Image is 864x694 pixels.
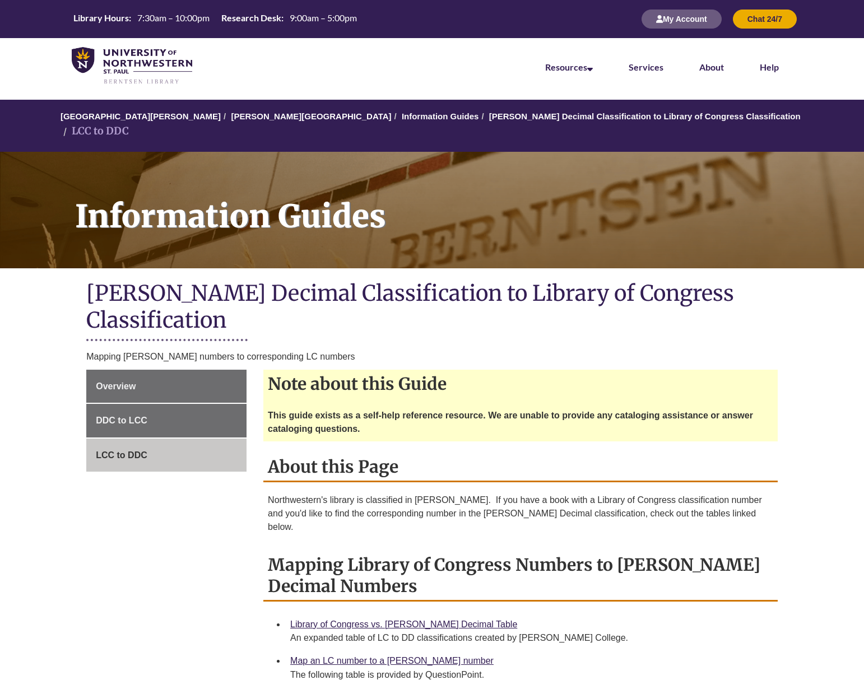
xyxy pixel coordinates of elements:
table: Hours Today [69,12,361,26]
th: Library Hours: [69,12,133,24]
h2: Note about this Guide [263,370,778,398]
a: Hours Today [69,12,361,27]
div: An expanded table of LC to DD classifications created by [PERSON_NAME] College. [290,631,769,645]
p: Northwestern's library is classified in [PERSON_NAME]. If you have a book with a Library of Congr... [268,493,773,534]
span: Mapping [PERSON_NAME] numbers to corresponding LC numbers [86,352,355,361]
a: Map an LC number to a [PERSON_NAME] number [290,656,494,665]
div: The following table is provided by QuestionPoint. [290,668,769,682]
a: About [699,62,724,72]
a: Chat 24/7 [733,14,797,24]
strong: This guide exists as a self-help reference resource. We are unable to provide any cataloging assi... [268,411,753,434]
li: LCC to DDC [61,123,129,139]
span: Overview [96,381,136,391]
button: My Account [642,10,722,29]
a: [GEOGRAPHIC_DATA][PERSON_NAME] [61,111,221,121]
a: LCC to DDC [86,439,247,472]
span: 9:00am – 5:00pm [290,12,357,23]
button: Chat 24/7 [733,10,797,29]
a: Library of Congress vs. [PERSON_NAME] Decimal Table [290,620,517,629]
span: DDC to LCC [96,416,147,425]
span: LCC to DDC [96,450,147,460]
th: Research Desk: [217,12,285,24]
span: 7:30am – 10:00pm [137,12,210,23]
div: Guide Page Menu [86,370,247,472]
a: Services [629,62,663,72]
h2: Mapping Library of Congress Numbers to [PERSON_NAME] Decimal Numbers [263,551,778,602]
a: Resources [545,62,593,72]
h1: Information Guides [63,152,864,254]
a: Information Guides [402,111,479,121]
a: DDC to LCC [86,404,247,437]
a: Overview [86,370,247,403]
a: My Account [642,14,722,24]
a: [PERSON_NAME][GEOGRAPHIC_DATA] [231,111,391,121]
h2: About this Page [263,453,778,482]
h1: [PERSON_NAME] Decimal Classification to Library of Congress Classification [86,280,778,336]
a: [PERSON_NAME] Decimal Classification to Library of Congress Classification [489,111,801,121]
img: UNWSP Library Logo [72,47,192,85]
a: Help [760,62,779,72]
